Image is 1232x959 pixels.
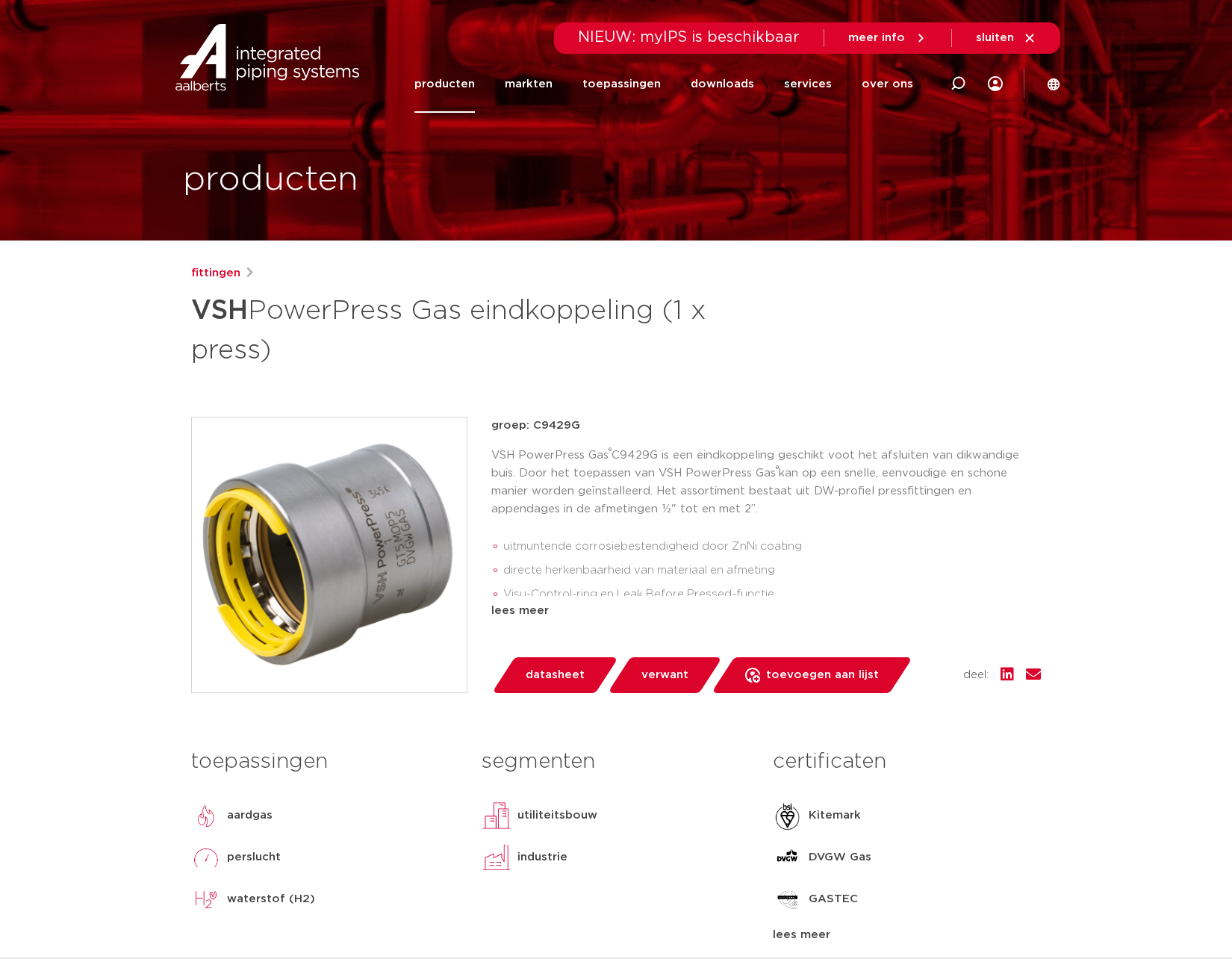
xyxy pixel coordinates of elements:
p: industrie [517,848,567,866]
h1: PowerPress Gas eindkoppeling (1 x press) [191,288,752,369]
h3: certificaten [773,747,1041,777]
img: industrie [482,842,511,872]
li: Visu-Control-ring en Leak Before Pressed-functie [503,583,1041,606]
span: toevoegen aan lijst [766,663,879,687]
strong: VSH [191,297,248,324]
a: sluiten [976,31,1036,45]
a: datasheet [491,657,618,693]
span: datasheet [526,663,585,687]
img: Kitemark [773,801,803,831]
span: deel: [963,666,989,684]
img: aardgas [191,801,221,831]
p: GASTEC [809,890,858,908]
a: downloads [691,55,754,113]
img: Product Image for VSH PowerPress Gas eindkoppeling (1 x press) [192,418,467,692]
span: verwant [641,663,688,687]
a: producten [414,55,475,113]
a: toepassingen [582,55,661,113]
li: directe herkenbaarheid van materiaal en afmeting [503,559,1041,583]
p: perslucht [227,848,281,866]
sup: ® [609,447,612,456]
p: waterstof (H2) [227,890,315,908]
h3: toepassingen [191,747,459,777]
p: DVGW Gas [809,848,871,866]
img: waterstof (H2) [191,884,221,914]
a: verwant [607,657,722,693]
li: uitmuntende corrosiebestendigheid door ZnNi coating [503,535,1041,559]
p: aardgas [227,807,273,825]
img: utiliteitsbouw [482,801,511,831]
div: lees meer [491,602,1041,620]
img: DVGW Gas [773,842,803,872]
p: Kitemark [809,807,861,825]
span: meer info [848,32,905,43]
span: NIEUW: myIPS is beschikbaar [578,30,800,45]
img: GASTEC [773,884,803,914]
div: lees meer [773,926,1041,944]
nav: Menu [414,55,913,113]
p: groep: C9429G [491,417,1041,435]
sup: ® [776,465,779,474]
a: meer info [848,31,927,45]
a: markten [505,55,553,113]
h1: producten [183,156,358,204]
img: perslucht [191,842,221,872]
span: sluiten [976,32,1014,43]
a: services [784,55,832,113]
p: VSH PowerPress Gas C9429G is een eindkoppeling geschikt voot het afsluiten van dikwandige buis. D... [491,447,1041,518]
a: over ons [862,55,913,113]
p: utiliteitsbouw [517,807,597,825]
h3: segmenten [482,747,750,777]
a: fittingen [191,264,240,282]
